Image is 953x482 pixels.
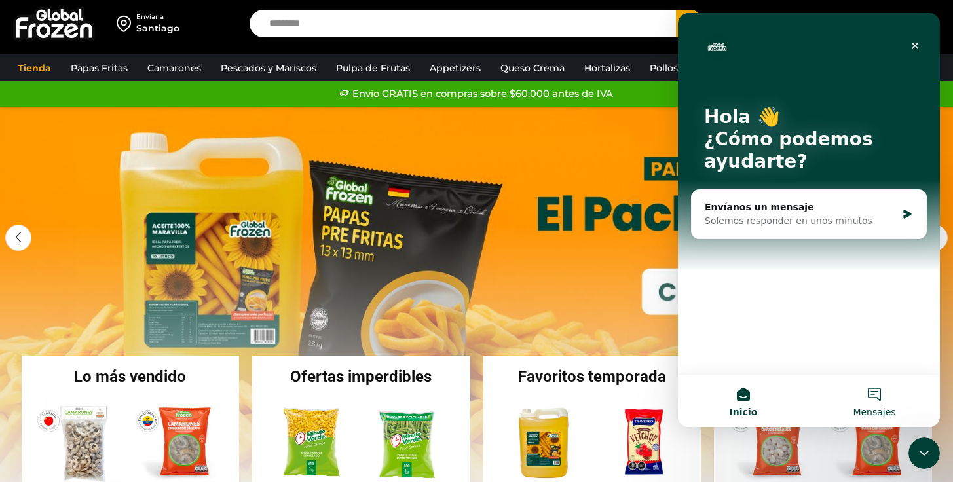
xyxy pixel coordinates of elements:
[643,56,684,81] a: Pollos
[678,13,940,427] iframe: Intercom live chat
[329,56,417,81] a: Pulpa de Frutas
[423,56,487,81] a: Appetizers
[11,56,58,81] a: Tienda
[141,56,208,81] a: Camarones
[676,10,703,37] button: Search button
[22,369,240,384] h2: Lo más vendido
[494,56,571,81] a: Queso Crema
[483,369,701,384] h2: Favoritos temporada
[136,22,179,35] div: Santiago
[64,56,134,81] a: Papas Fritas
[252,369,470,384] h2: Ofertas imperdibles
[908,437,940,469] iframe: Intercom live chat
[136,12,179,22] div: Enviar a
[5,225,31,251] div: Previous slide
[578,56,637,81] a: Hortalizas
[874,9,940,39] a: 0 Carrito
[783,10,861,37] a: Iniciar sesión
[214,56,323,81] a: Pescados y Mariscos
[117,12,136,35] img: address-field-icon.svg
